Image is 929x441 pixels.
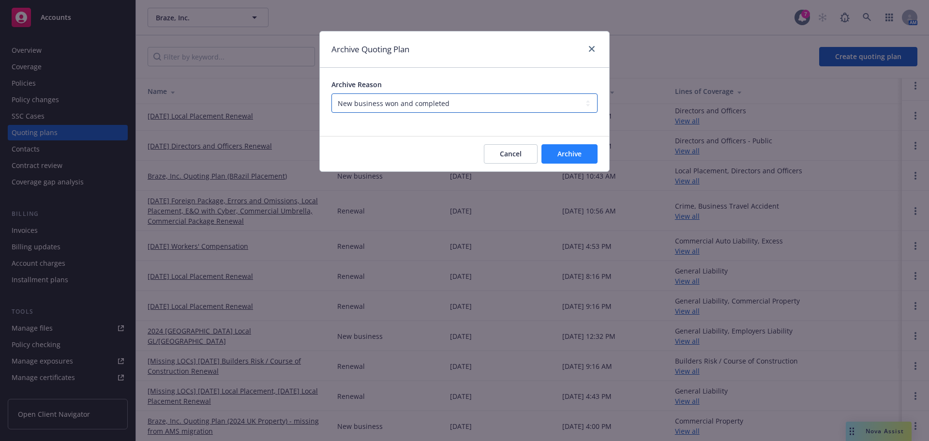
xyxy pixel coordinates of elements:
[586,43,598,55] a: close
[484,144,538,164] button: Cancel
[331,80,382,89] span: Archive Reason
[541,144,598,164] button: Archive
[557,149,582,158] span: Archive
[500,149,522,158] span: Cancel
[331,43,409,56] h1: Archive Quoting Plan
